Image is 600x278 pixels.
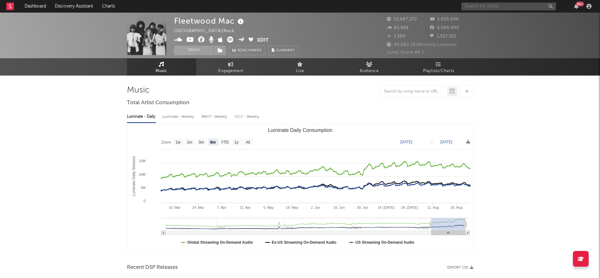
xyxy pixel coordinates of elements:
[286,206,298,209] text: 19. May
[574,4,579,9] button: 99+
[192,206,204,209] text: 24. Mar
[127,264,178,271] span: Recent DSP Releases
[239,206,250,209] text: 21. Apr
[235,111,260,122] div: OCC - Weekly
[156,67,167,75] span: Music
[174,16,245,26] div: Fleetwood Mac
[430,34,456,38] span: 1,517,322
[210,140,215,145] text: 6m
[202,111,228,122] div: BMAT - Weekly
[387,17,417,21] span: 13,687,272
[140,186,145,190] text: 5M
[400,140,412,144] text: [DATE]
[234,140,238,145] text: 1y
[276,49,295,52] span: Summary
[162,111,195,122] div: Luminate - Weekly
[447,266,473,269] button: Export CSV
[127,99,189,107] span: Total Artist Consumption
[440,140,452,144] text: [DATE]
[217,206,226,209] text: 7. Apr
[335,58,404,76] a: Audience
[576,2,584,6] div: 99 +
[187,240,253,245] text: Global Streaming On-Demand Audio
[198,140,204,145] text: 3m
[427,206,439,209] text: 11. Aug
[378,206,394,209] text: 14. [DATE]
[357,206,368,209] text: 30. Jun
[139,173,145,176] text: 10M
[238,47,262,54] span: Benchmark
[404,58,473,76] a: Playlists/Charts
[311,206,320,209] text: 2. Jun
[161,140,171,145] text: Zoom
[296,67,304,75] span: Live
[127,125,473,251] svg: Luminate Daily Consumption
[169,206,180,209] text: 10. Mar
[268,46,298,55] button: Summary
[246,140,250,145] text: All
[174,27,242,35] div: [GEOGRAPHIC_DATA] | Rock
[387,43,457,47] span: 48,882,260 Monthly Listeners
[268,128,332,133] text: Luminate Daily Consumption
[263,206,274,209] text: 5. May
[450,206,462,209] text: 25. Aug
[401,206,418,209] text: 28. [DATE]
[355,240,414,245] text: US Streaming On-Demand Audio
[131,156,136,196] text: Luminate Daily Streams
[387,50,424,54] span: Jump Score: 48.7
[139,159,145,163] text: 15M
[127,111,156,122] div: Luminate - Daily
[430,17,459,21] span: 2,020,000
[387,34,406,38] span: 1,589
[143,199,145,203] text: 0
[381,89,447,94] input: Search by song name or URL
[187,140,192,145] text: 1m
[175,140,180,145] text: 1w
[229,46,265,55] a: Benchmark
[333,206,345,209] text: 16. Jun
[196,58,266,76] a: Engagement
[127,58,196,76] a: Music
[174,46,214,55] button: Track
[360,67,379,75] span: Audience
[257,37,269,44] button: Edit
[423,67,454,75] span: Playlists/Charts
[218,67,243,75] span: Engagement
[430,26,459,30] span: 5,000,000
[221,140,228,145] text: YTD
[271,240,336,245] text: Ex-US Streaming On-Demand Audio
[387,26,409,30] span: 65,856
[430,140,433,144] text: →
[266,58,335,76] a: Live
[461,3,556,10] input: Search for artists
